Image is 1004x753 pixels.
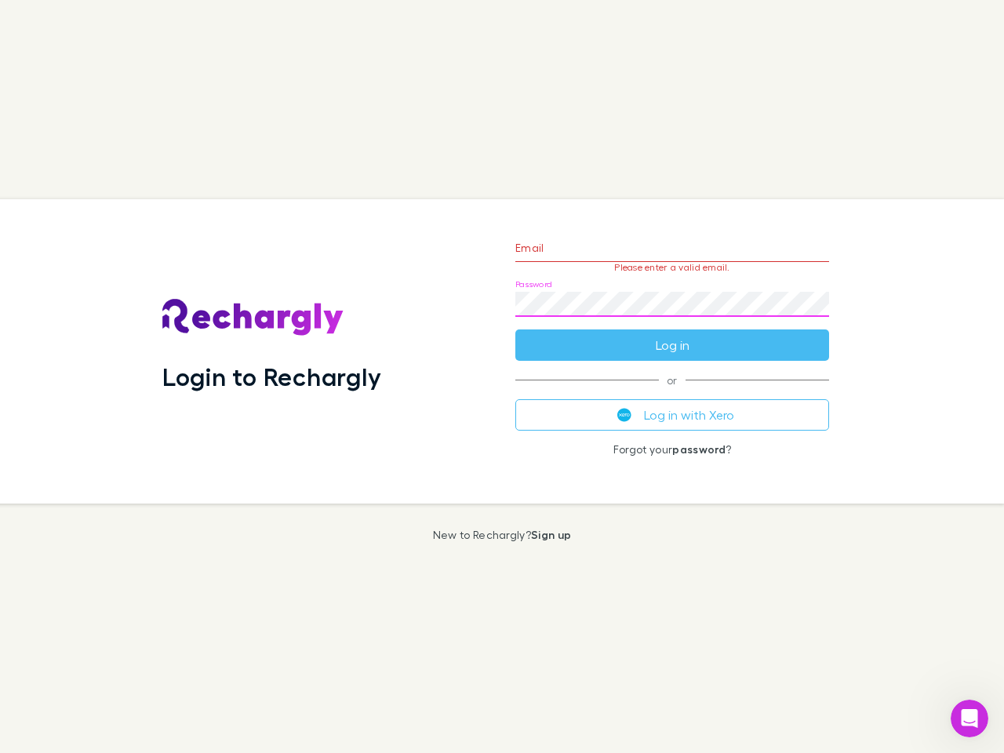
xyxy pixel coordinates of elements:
[515,262,829,273] p: Please enter a valid email.
[515,443,829,456] p: Forgot your ?
[515,380,829,380] span: or
[951,700,988,737] iframe: Intercom live chat
[162,362,381,391] h1: Login to Rechargly
[162,299,344,336] img: Rechargly's Logo
[617,408,631,422] img: Xero's logo
[515,329,829,361] button: Log in
[515,399,829,431] button: Log in with Xero
[531,528,571,541] a: Sign up
[515,278,552,290] label: Password
[672,442,726,456] a: password
[433,529,572,541] p: New to Rechargly?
